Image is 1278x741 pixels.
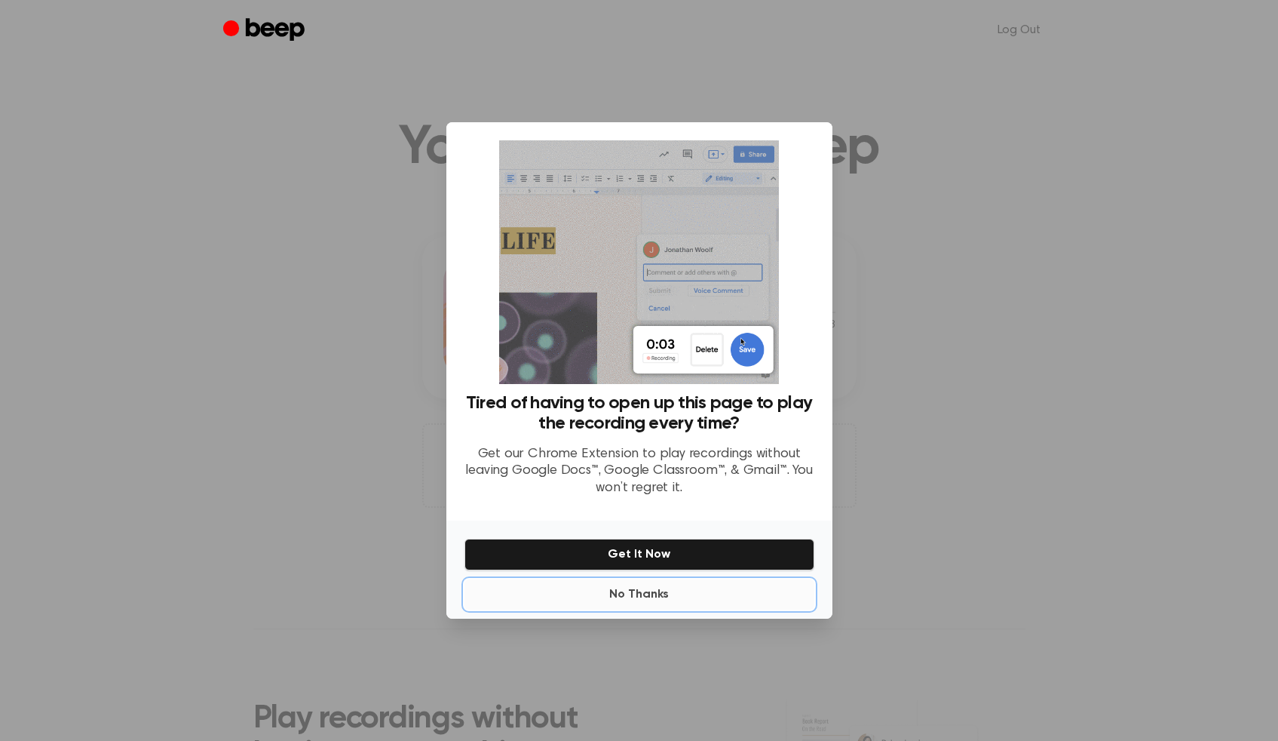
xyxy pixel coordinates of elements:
[464,446,814,497] p: Get our Chrome Extension to play recordings without leaving Google Docs™, Google Classroom™, & Gm...
[982,12,1056,48] a: Log Out
[499,140,779,384] img: Beep extension in action
[464,539,814,570] button: Get It Now
[464,580,814,610] button: No Thanks
[464,393,814,434] h3: Tired of having to open up this page to play the recording every time?
[223,16,308,45] a: Beep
